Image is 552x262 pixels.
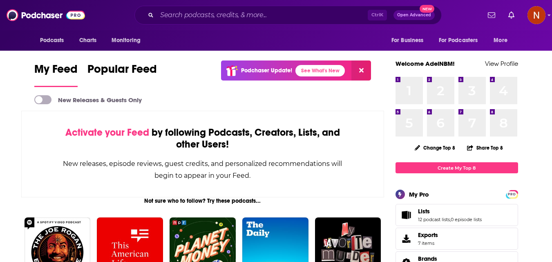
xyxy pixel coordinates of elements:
[451,217,482,222] a: 0 episode lists
[393,10,435,20] button: Open AdvancedNew
[63,158,343,181] div: New releases, episode reviews, guest credits, and personalized recommendations will begin to appe...
[450,217,451,222] span: ,
[527,6,545,24] img: User Profile
[34,62,78,81] span: My Feed
[157,9,368,22] input: Search podcasts, credits, & more...
[397,13,431,17] span: Open Advanced
[112,35,141,46] span: Monitoring
[420,5,434,13] span: New
[241,67,292,74] p: Podchaser Update!
[410,143,460,153] button: Change Top 8
[398,233,415,244] span: Exports
[409,190,429,198] div: My Pro
[418,231,438,239] span: Exports
[418,208,430,215] span: Lists
[396,60,455,67] a: Welcome AdelNBM!
[398,209,415,221] a: Lists
[418,217,450,222] a: 12 podcast lists
[40,35,64,46] span: Podcasts
[507,191,517,197] a: PRO
[368,10,387,20] span: Ctrl K
[34,95,142,104] a: New Releases & Guests Only
[494,35,507,46] span: More
[65,126,149,139] span: Activate your Feed
[488,33,518,48] button: open menu
[87,62,157,87] a: Popular Feed
[63,127,343,150] div: by following Podcasts, Creators, Lists, and other Users!
[391,35,424,46] span: For Business
[7,7,85,23] img: Podchaser - Follow, Share and Rate Podcasts
[396,204,518,226] span: Lists
[134,6,442,25] div: Search podcasts, credits, & more...
[527,6,545,24] button: Show profile menu
[106,33,151,48] button: open menu
[485,8,498,22] a: Show notifications dropdown
[396,162,518,173] a: Create My Top 8
[527,6,545,24] span: Logged in as AdelNBM
[295,65,345,76] a: See What's New
[34,33,75,48] button: open menu
[505,8,518,22] a: Show notifications dropdown
[485,60,518,67] a: View Profile
[34,62,78,87] a: My Feed
[418,208,482,215] a: Lists
[434,33,490,48] button: open menu
[21,197,384,204] div: Not sure who to follow? Try these podcasts...
[439,35,478,46] span: For Podcasters
[87,62,157,81] span: Popular Feed
[74,33,102,48] a: Charts
[386,33,434,48] button: open menu
[467,140,503,156] button: Share Top 8
[396,228,518,250] a: Exports
[418,240,438,246] span: 7 items
[79,35,97,46] span: Charts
